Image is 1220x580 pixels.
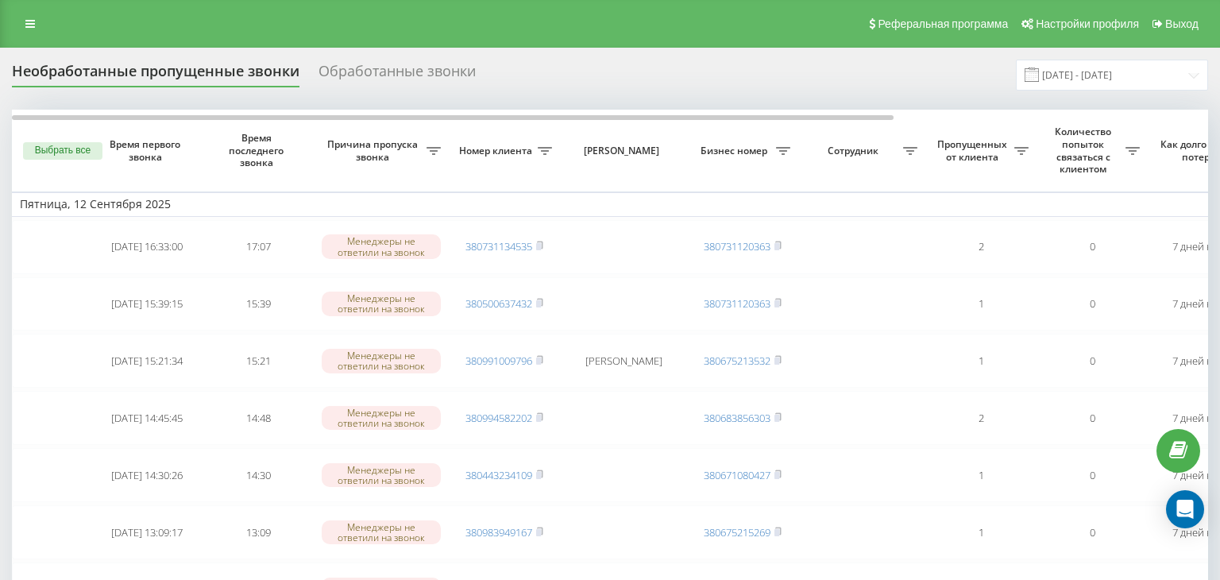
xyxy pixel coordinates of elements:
td: [PERSON_NAME] [560,334,687,388]
div: Open Intercom Messenger [1166,490,1204,528]
button: Выбрать все [23,142,102,160]
span: Бизнес номер [695,145,776,157]
span: Время последнего звонка [215,132,301,169]
a: 380683856303 [704,411,770,425]
td: 13:09 [203,505,314,559]
td: 0 [1037,220,1148,274]
td: [DATE] 16:33:00 [91,220,203,274]
a: 380994582202 [465,411,532,425]
a: 380983949167 [465,525,532,539]
a: 380671080427 [704,468,770,482]
td: 1 [925,448,1037,502]
td: 14:30 [203,448,314,502]
div: Менеджеры не ответили на звонок [322,292,441,315]
td: 0 [1037,277,1148,331]
td: 0 [1037,391,1148,445]
div: Менеджеры не ответили на звонок [322,463,441,487]
span: Время первого звонка [104,138,190,163]
span: [PERSON_NAME] [573,145,674,157]
td: [DATE] 14:30:26 [91,448,203,502]
td: 1 [925,277,1037,331]
td: [DATE] 15:39:15 [91,277,203,331]
td: 0 [1037,448,1148,502]
div: Менеджеры не ответили на звонок [322,234,441,258]
span: Причина пропуска звонка [322,138,427,163]
a: 380731120363 [704,296,770,311]
span: Настройки профиля [1036,17,1139,30]
a: 380991009796 [465,354,532,368]
a: 380731120363 [704,239,770,253]
td: 1 [925,334,1037,388]
td: [DATE] 15:21:34 [91,334,203,388]
a: 380443234109 [465,468,532,482]
td: 15:39 [203,277,314,331]
td: 17:07 [203,220,314,274]
a: 380500637432 [465,296,532,311]
td: [DATE] 13:09:17 [91,505,203,559]
td: 2 [925,391,1037,445]
a: 380675213532 [704,354,770,368]
div: Менеджеры не ответили на звонок [322,349,441,373]
td: 0 [1037,505,1148,559]
a: 380675215269 [704,525,770,539]
span: Номер клиента [457,145,538,157]
div: Необработанные пропущенные звонки [12,63,299,87]
div: Менеджеры не ответили на звонок [322,520,441,544]
td: [DATE] 14:45:45 [91,391,203,445]
span: Сотрудник [806,145,903,157]
div: Менеджеры не ответили на звонок [322,406,441,430]
span: Выход [1165,17,1199,30]
td: 14:48 [203,391,314,445]
td: 0 [1037,334,1148,388]
span: Пропущенных от клиента [933,138,1014,163]
td: 1 [925,505,1037,559]
div: Обработанные звонки [319,63,476,87]
td: 15:21 [203,334,314,388]
a: 380731134535 [465,239,532,253]
span: Реферальная программа [878,17,1008,30]
td: 2 [925,220,1037,274]
span: Количество попыток связаться с клиентом [1044,126,1125,175]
